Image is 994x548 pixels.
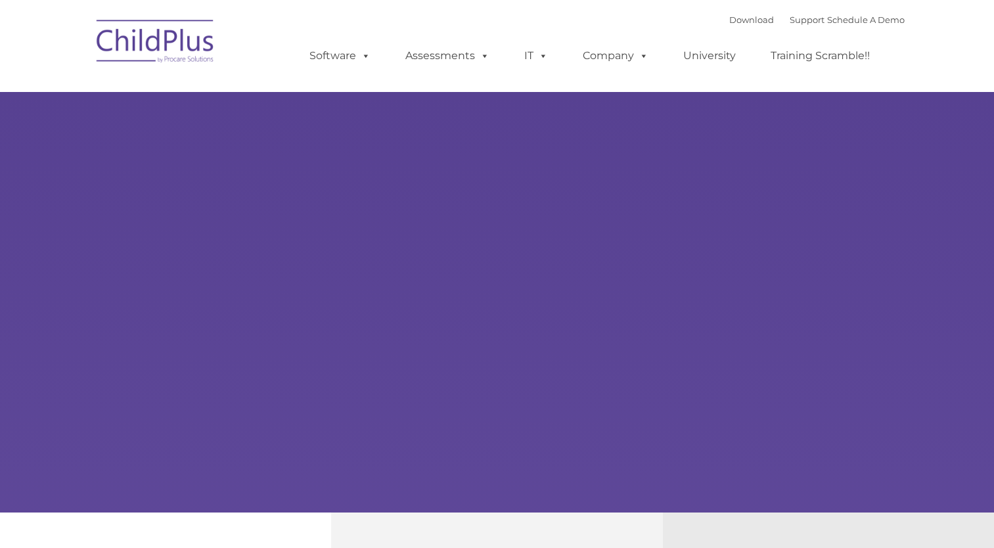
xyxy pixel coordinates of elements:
a: Download [729,14,774,25]
img: ChildPlus by Procare Solutions [90,11,221,76]
a: Software [296,43,384,69]
a: University [670,43,749,69]
a: Training Scramble!! [757,43,883,69]
a: Company [570,43,662,69]
a: Assessments [392,43,503,69]
a: IT [511,43,561,69]
font: | [729,14,905,25]
a: Schedule A Demo [827,14,905,25]
a: Support [790,14,825,25]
